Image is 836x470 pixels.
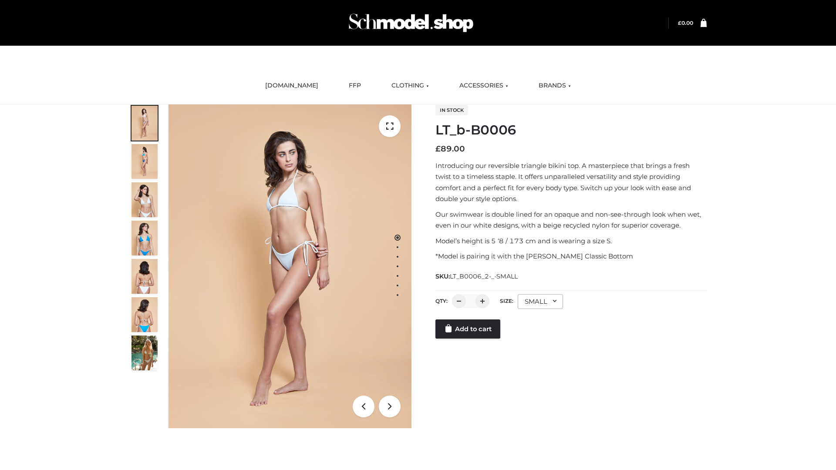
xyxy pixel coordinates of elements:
img: ArielClassicBikiniTop_CloudNine_AzureSky_OW114ECO_3-scaled.jpg [131,182,158,217]
a: BRANDS [532,76,577,95]
img: ArielClassicBikiniTop_CloudNine_AzureSky_OW114ECO_2-scaled.jpg [131,144,158,179]
p: Our swimwear is double lined for an opaque and non-see-through look when wet, even in our white d... [435,209,707,231]
span: £ [678,20,681,26]
a: CLOTHING [385,76,435,95]
span: SKU: [435,271,519,282]
p: *Model is pairing it with the [PERSON_NAME] Classic Bottom [435,251,707,262]
img: Schmodel Admin 964 [346,6,476,40]
a: FFP [342,76,367,95]
a: Add to cart [435,319,500,339]
img: Arieltop_CloudNine_AzureSky2.jpg [131,336,158,370]
div: SMALL [518,294,563,309]
span: £ [435,144,441,154]
img: ArielClassicBikiniTop_CloudNine_AzureSky_OW114ECO_4-scaled.jpg [131,221,158,255]
bdi: 0.00 [678,20,693,26]
img: ArielClassicBikiniTop_CloudNine_AzureSky_OW114ECO_1 [169,104,411,428]
img: ArielClassicBikiniTop_CloudNine_AzureSky_OW114ECO_7-scaled.jpg [131,259,158,294]
img: ArielClassicBikiniTop_CloudNine_AzureSky_OW114ECO_1-scaled.jpg [131,106,158,141]
p: Model’s height is 5 ‘8 / 173 cm and is wearing a size S. [435,235,707,247]
p: Introducing our reversible triangle bikini top. A masterpiece that brings a fresh twist to a time... [435,160,707,205]
span: LT_B0006_2-_-SMALL [450,272,518,280]
label: QTY: [435,298,448,304]
img: ArielClassicBikiniTop_CloudNine_AzureSky_OW114ECO_8-scaled.jpg [131,297,158,332]
h1: LT_b-B0006 [435,122,707,138]
bdi: 89.00 [435,144,465,154]
a: [DOMAIN_NAME] [259,76,325,95]
span: In stock [435,105,468,115]
a: ACCESSORIES [453,76,515,95]
label: Size: [500,298,513,304]
a: £0.00 [678,20,693,26]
